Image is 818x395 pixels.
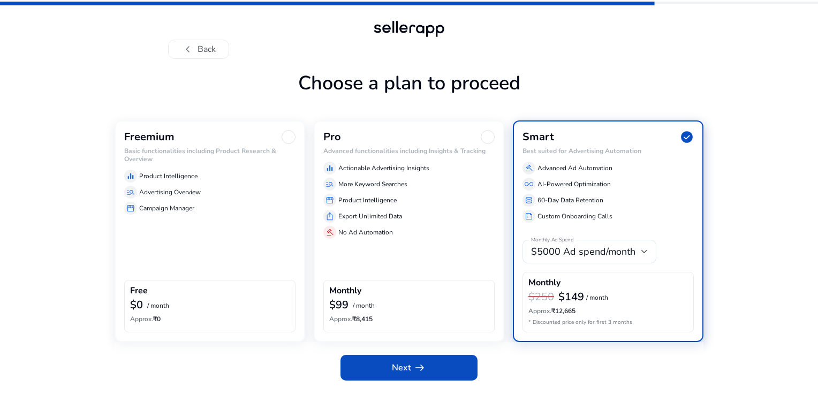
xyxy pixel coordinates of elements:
[323,131,341,143] h3: Pro
[522,147,694,155] h6: Best suited for Advertising Automation
[130,315,153,323] span: Approx.
[528,318,688,326] p: * Discounted price only for first 3 months
[531,237,573,244] mat-label: Monthly Ad Spend
[525,196,533,204] span: database
[126,172,135,180] span: equalizer
[338,163,429,173] p: Actionable Advertising Insights
[586,294,608,301] p: / month
[325,228,334,237] span: gavel
[338,227,393,237] p: No Ad Automation
[340,355,478,381] button: Nextarrow_right_alt
[528,278,561,288] h4: Monthly
[323,147,495,155] h6: Advanced functionalities including Insights & Tracking
[325,180,334,188] span: manage_search
[181,43,194,56] span: chevron_left
[126,204,135,212] span: storefront
[130,286,148,296] h4: Free
[528,307,688,315] h6: ₹12,665
[139,171,198,181] p: Product Intelligence
[537,195,603,205] p: 60-Day Data Retention
[325,212,334,221] span: ios_share
[329,315,489,323] h6: ₹8,415
[147,302,169,309] p: / month
[528,291,554,303] h3: $250
[325,164,334,172] span: equalizer
[680,130,694,144] span: check_circle
[392,361,426,374] span: Next
[329,298,349,312] b: $99
[139,203,194,213] p: Campaign Manager
[338,195,397,205] p: Product Intelligence
[338,179,407,189] p: More Keyword Searches
[537,179,611,189] p: AI-Powered Optimization
[525,180,533,188] span: all_inclusive
[115,72,703,120] h1: Choose a plan to proceed
[168,40,229,59] button: chevron_leftBack
[124,131,175,143] h3: Freemium
[537,163,612,173] p: Advanced Ad Automation
[338,211,402,221] p: Export Unlimited Data
[525,164,533,172] span: gavel
[126,188,135,196] span: manage_search
[325,196,334,204] span: storefront
[413,361,426,374] span: arrow_right_alt
[558,290,584,304] b: $149
[353,302,375,309] p: / month
[528,307,551,315] span: Approx.
[130,315,290,323] h6: ₹0
[531,245,635,258] span: $5000 Ad spend/month
[130,298,143,312] b: $0
[329,315,352,323] span: Approx.
[139,187,201,197] p: Advertising Overview
[537,211,612,221] p: Custom Onboarding Calls
[525,212,533,221] span: summarize
[329,286,361,296] h4: Monthly
[124,147,296,163] h6: Basic functionalities including Product Research & Overview
[522,131,554,143] h3: Smart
